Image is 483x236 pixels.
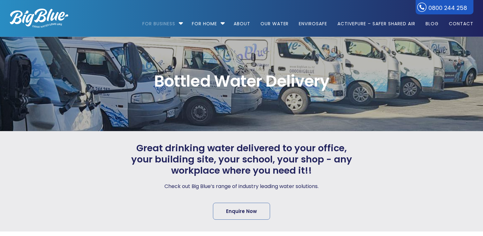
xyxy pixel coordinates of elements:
[10,9,68,28] img: logo
[129,143,355,176] span: Great drinking water delivered to your office, your building site, your school, your shop - any w...
[213,203,270,220] a: Enquire Now
[10,73,473,89] span: Bottled Water Delivery
[129,182,355,191] p: Check out Big Blue’s range of industry leading water solutions.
